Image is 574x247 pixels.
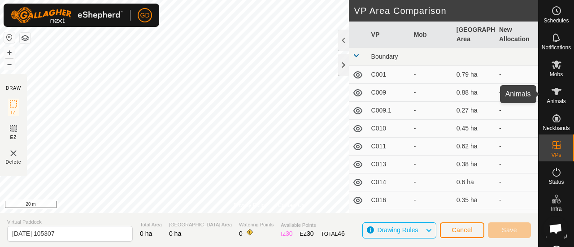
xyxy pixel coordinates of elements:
[300,229,314,238] div: EZ
[368,138,410,156] td: C011
[453,84,496,102] td: 0.88 ha
[368,84,410,102] td: C009
[286,230,293,237] span: 30
[496,22,538,48] th: New Allocation
[281,229,292,238] div: IZ
[414,70,449,79] div: -
[547,99,566,104] span: Animals
[7,218,133,226] span: Virtual Paddock
[548,179,564,185] span: Status
[4,32,15,43] button: Reset Map
[234,201,267,209] a: Privacy Policy
[278,201,304,209] a: Contact Us
[140,11,150,20] span: GD
[239,221,274,229] span: Watering Points
[543,126,570,131] span: Neckbands
[368,209,410,227] td: C019
[4,59,15,69] button: –
[453,66,496,84] td: 0.79 ha
[281,221,344,229] span: Available Points
[169,230,181,237] span: 0 ha
[307,230,314,237] span: 30
[544,217,568,241] div: Open chat
[368,191,410,209] td: C016
[11,109,16,116] span: IZ
[496,173,538,191] td: -
[414,160,449,169] div: -
[496,156,538,173] td: -
[453,209,496,227] td: 0.4 ha
[453,138,496,156] td: 0.62 ha
[368,173,410,191] td: C014
[496,138,538,156] td: -
[377,226,418,234] span: Drawing Rules
[354,5,538,16] h2: VP Area Comparison
[321,229,345,238] div: TOTAL
[502,226,517,234] span: Save
[496,102,538,120] td: -
[550,72,563,77] span: Mobs
[371,53,398,60] span: Boundary
[414,195,449,205] div: -
[440,222,484,238] button: Cancel
[453,120,496,138] td: 0.45 ha
[11,7,123,23] img: Gallagher Logo
[368,102,410,120] td: C009.1
[496,84,538,102] td: -
[551,152,561,158] span: VPs
[453,156,496,173] td: 0.38 ha
[368,66,410,84] td: C001
[239,230,243,237] span: 0
[169,221,232,229] span: [GEOGRAPHIC_DATA] Area
[551,206,561,212] span: Infra
[452,226,473,234] span: Cancel
[6,159,22,165] span: Delete
[368,120,410,138] td: C010
[20,33,30,43] button: Map Layers
[8,148,19,159] img: VP
[545,233,567,238] span: Heatmap
[453,191,496,209] td: 0.35 ha
[10,134,17,141] span: EZ
[338,230,345,237] span: 46
[414,142,449,151] div: -
[410,22,453,48] th: Mob
[453,22,496,48] th: [GEOGRAPHIC_DATA] Area
[496,209,538,227] td: -
[414,124,449,133] div: -
[6,85,21,91] div: DRAW
[496,191,538,209] td: -
[453,102,496,120] td: 0.27 ha
[140,221,162,229] span: Total Area
[368,22,410,48] th: VP
[496,66,538,84] td: -
[414,178,449,187] div: -
[544,18,569,23] span: Schedules
[488,222,531,238] button: Save
[414,88,449,97] div: -
[368,156,410,173] td: C013
[4,47,15,58] button: +
[140,230,152,237] span: 0 ha
[414,106,449,115] div: -
[453,173,496,191] td: 0.6 ha
[496,120,538,138] td: -
[542,45,571,50] span: Notifications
